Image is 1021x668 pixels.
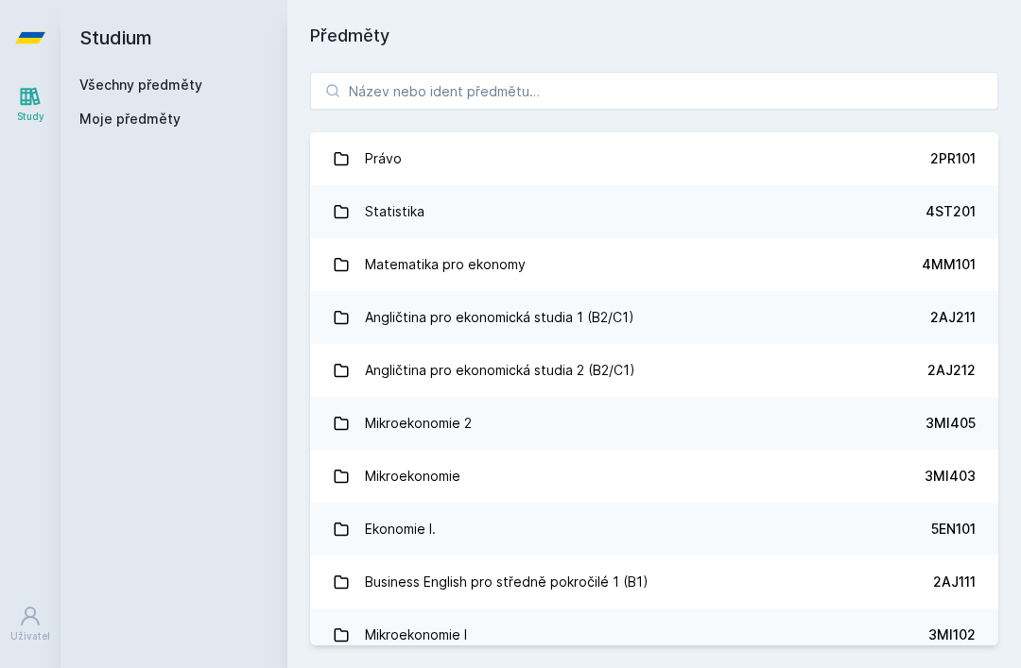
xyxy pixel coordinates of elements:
[79,110,181,128] span: Moje předměty
[4,76,57,133] a: Study
[310,23,998,49] h1: Předměty
[310,72,998,110] input: Název nebo ident předmětu…
[310,344,998,397] a: Angličtina pro ekonomická studia 2 (B2/C1) 2AJ212
[930,149,976,168] div: 2PR101
[933,573,976,591] div: 2AJ111
[310,132,998,185] a: Právo 2PR101
[926,414,976,433] div: 3MI405
[365,404,472,442] div: Mikroekonomie 2
[365,246,526,283] div: Matematika pro ekonomy
[365,510,436,548] div: Ekonomie I.
[310,291,998,344] a: Angličtina pro ekonomická studia 1 (B2/C1) 2AJ211
[922,255,976,274] div: 4MM101
[310,238,998,291] a: Matematika pro ekonomy 4MM101
[79,77,202,93] a: Všechny předměty
[365,193,424,231] div: Statistika
[310,450,998,503] a: Mikroekonomie 3MI403
[10,629,50,643] div: Uživatel
[925,467,976,486] div: 3MI403
[310,608,998,661] a: Mikroekonomie I 3MI102
[310,556,998,608] a: Business English pro středně pokročilé 1 (B1) 2AJ111
[931,520,976,539] div: 5EN101
[926,202,976,221] div: 4ST201
[927,361,976,380] div: 2AJ212
[310,397,998,450] a: Mikroekonomie 2 3MI405
[930,308,976,327] div: 2AJ211
[365,351,635,389] div: Angličtina pro ekonomická studia 2 (B2/C1)
[365,140,402,178] div: Právo
[365,299,634,336] div: Angličtina pro ekonomická studia 1 (B2/C1)
[4,595,57,653] a: Uživatel
[310,503,998,556] a: Ekonomie I. 5EN101
[928,625,976,644] div: 3MI102
[365,616,467,654] div: Mikroekonomie I
[310,185,998,238] a: Statistika 4ST201
[365,563,649,601] div: Business English pro středně pokročilé 1 (B1)
[365,457,460,495] div: Mikroekonomie
[17,110,44,124] div: Study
